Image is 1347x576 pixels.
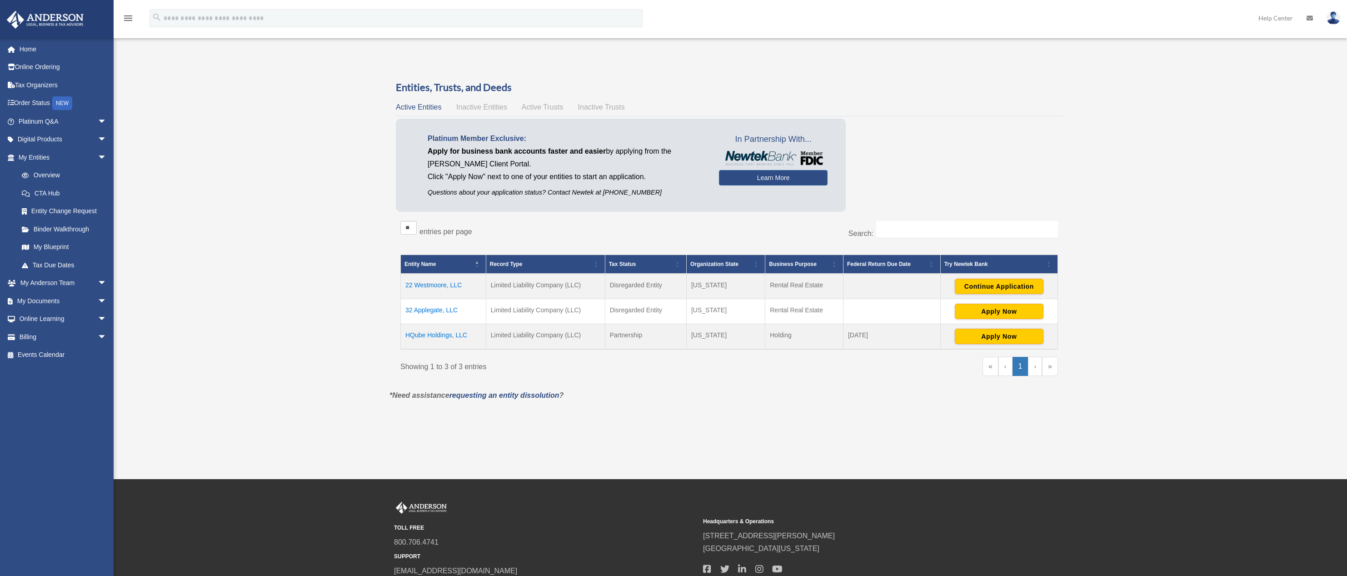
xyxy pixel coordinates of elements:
a: Online Ordering [6,58,120,76]
p: by applying from the [PERSON_NAME] Client Portal. [428,145,705,170]
a: Entity Change Request [13,202,116,220]
a: My Anderson Teamarrow_drop_down [6,274,120,292]
span: arrow_drop_down [98,274,116,293]
p: Click "Apply Now" next to one of your entities to start an application. [428,170,705,183]
span: In Partnership With... [719,132,828,147]
td: HQube Holdings, LLC [401,324,486,349]
a: Billingarrow_drop_down [6,328,120,346]
td: Limited Liability Company (LLC) [486,299,605,324]
span: Entity Name [404,261,436,267]
p: Platinum Member Exclusive: [428,132,705,145]
td: Disregarded Entity [605,299,686,324]
span: arrow_drop_down [98,130,116,149]
small: TOLL FREE [394,523,697,533]
th: Federal Return Due Date: Activate to sort [843,255,940,274]
td: Rental Real Estate [765,274,843,299]
img: Anderson Advisors Platinum Portal [394,502,449,514]
a: Overview [13,166,111,185]
td: Holding [765,324,843,349]
small: SUPPORT [394,552,697,561]
th: Business Purpose: Activate to sort [765,255,843,274]
p: Questions about your application status? Contact Newtek at [PHONE_NUMBER] [428,187,705,198]
a: [STREET_ADDRESS][PERSON_NAME] [703,532,835,540]
a: Order StatusNEW [6,94,120,113]
span: Federal Return Due Date [847,261,911,267]
td: Partnership [605,324,686,349]
a: Online Learningarrow_drop_down [6,310,120,328]
a: Tax Organizers [6,76,120,94]
a: [EMAIL_ADDRESS][DOMAIN_NAME] [394,567,517,575]
span: Record Type [490,261,523,267]
th: Tax Status: Activate to sort [605,255,686,274]
button: Apply Now [955,304,1043,319]
span: arrow_drop_down [98,148,116,167]
a: Learn More [719,170,828,185]
span: arrow_drop_down [98,292,116,311]
td: [DATE] [843,324,940,349]
a: 800.706.4741 [394,538,439,546]
span: Active Entities [396,103,441,111]
i: menu [123,13,134,24]
small: Headquarters & Operations [703,517,1006,526]
a: Platinum Q&Aarrow_drop_down [6,112,120,130]
a: Next [1028,357,1042,376]
label: Search: [848,230,873,237]
a: requesting an entity dissolution [449,391,559,399]
span: Inactive Entities [456,103,507,111]
a: Digital Productsarrow_drop_down [6,130,120,149]
td: Rental Real Estate [765,299,843,324]
a: My Documentsarrow_drop_down [6,292,120,310]
a: menu [123,16,134,24]
a: My Blueprint [13,238,116,256]
img: NewtekBankLogoSM.png [723,151,823,165]
button: Apply Now [955,329,1043,344]
button: Continue Application [955,279,1043,294]
em: *Need assistance ? [389,391,564,399]
span: Business Purpose [769,261,817,267]
a: Previous [998,357,1013,376]
a: First [983,357,998,376]
span: arrow_drop_down [98,310,116,329]
td: Disregarded Entity [605,274,686,299]
a: Events Calendar [6,346,120,364]
th: Try Newtek Bank : Activate to sort [940,255,1058,274]
i: search [152,12,162,22]
a: Binder Walkthrough [13,220,116,238]
label: entries per page [419,228,472,235]
h3: Entities, Trusts, and Deeds [396,80,1063,95]
td: [US_STATE] [686,324,765,349]
a: CTA Hub [13,184,116,202]
td: [US_STATE] [686,274,765,299]
span: arrow_drop_down [98,112,116,131]
a: [GEOGRAPHIC_DATA][US_STATE] [703,545,819,552]
a: Home [6,40,120,58]
img: Anderson Advisors Platinum Portal [4,11,86,29]
td: Limited Liability Company (LLC) [486,324,605,349]
div: NEW [52,96,72,110]
a: 1 [1013,357,1028,376]
span: Apply for business bank accounts faster and easier [428,147,606,155]
img: User Pic [1327,11,1340,25]
th: Record Type: Activate to sort [486,255,605,274]
span: Organization State [690,261,738,267]
td: [US_STATE] [686,299,765,324]
div: Showing 1 to 3 of 3 entries [400,357,723,373]
span: Tax Status [609,261,636,267]
a: My Entitiesarrow_drop_down [6,148,116,166]
td: 22 Westmoore, LLC [401,274,486,299]
td: Limited Liability Company (LLC) [486,274,605,299]
th: Organization State: Activate to sort [686,255,765,274]
span: Active Trusts [522,103,564,111]
div: Try Newtek Bank [944,259,1044,270]
td: 32 Applegate, LLC [401,299,486,324]
span: Inactive Trusts [578,103,625,111]
th: Entity Name: Activate to invert sorting [401,255,486,274]
span: arrow_drop_down [98,328,116,346]
a: Last [1042,357,1058,376]
a: Tax Due Dates [13,256,116,274]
